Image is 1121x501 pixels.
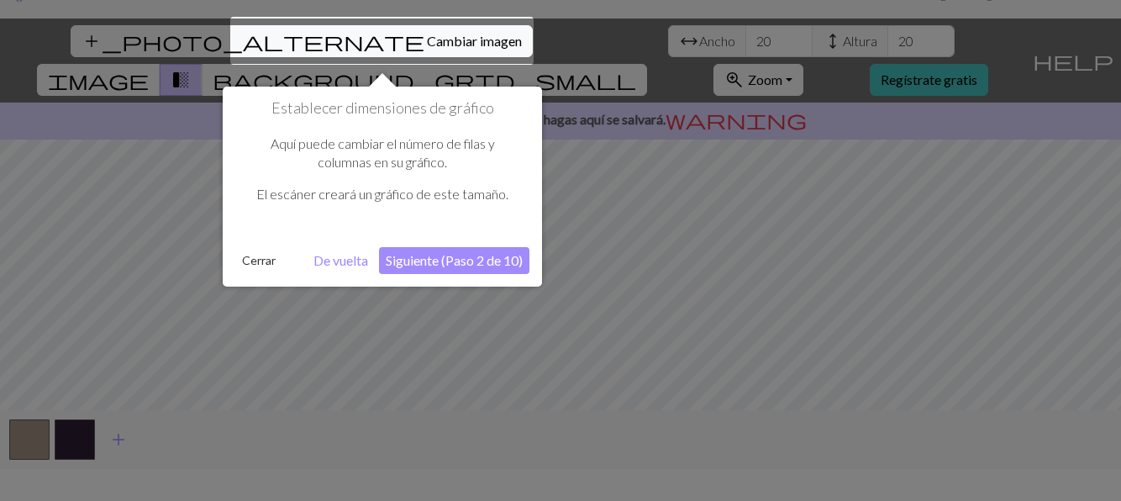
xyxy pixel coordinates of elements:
p: El escáner creará un gráfico de este tamaño. [244,185,521,203]
button: Close [235,248,282,273]
div: Set chart dimensions [223,87,542,287]
button: Next (Step 2 of 10) [379,247,529,274]
p: Aquí puede cambiar el número de filas y columnas en su gráfico. [244,134,521,172]
h1: Set chart dimensions [235,99,529,118]
button: Back [307,247,375,274]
